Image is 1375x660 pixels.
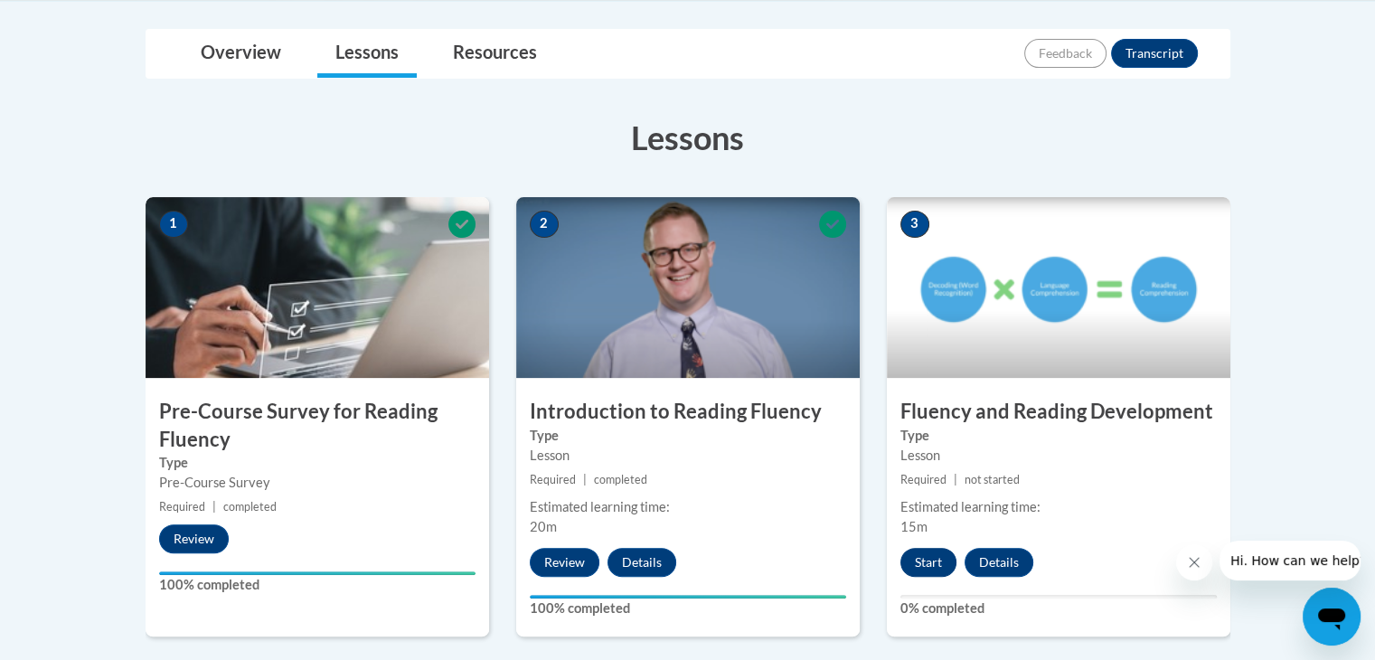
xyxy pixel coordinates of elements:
[530,548,599,577] button: Review
[1303,588,1361,646] iframe: Button to launch messaging window
[900,519,928,534] span: 15m
[146,398,489,454] h3: Pre-Course Survey for Reading Fluency
[530,211,559,238] span: 2
[900,548,956,577] button: Start
[900,426,1217,446] label: Type
[1024,39,1107,68] button: Feedback
[183,30,299,78] a: Overview
[159,575,476,595] label: 100% completed
[516,398,860,426] h3: Introduction to Reading Fluency
[530,595,846,599] div: Your progress
[159,211,188,238] span: 1
[530,446,846,466] div: Lesson
[583,473,587,486] span: |
[530,599,846,618] label: 100% completed
[317,30,417,78] a: Lessons
[159,524,229,553] button: Review
[11,13,146,27] span: Hi. How can we help?
[516,197,860,378] img: Course Image
[435,30,555,78] a: Resources
[212,500,216,514] span: |
[530,497,846,517] div: Estimated learning time:
[887,398,1230,426] h3: Fluency and Reading Development
[530,426,846,446] label: Type
[965,548,1033,577] button: Details
[900,473,946,486] span: Required
[900,211,929,238] span: 3
[1111,39,1198,68] button: Transcript
[1176,544,1212,580] iframe: Close message
[900,446,1217,466] div: Lesson
[159,473,476,493] div: Pre-Course Survey
[594,473,647,486] span: completed
[530,473,576,486] span: Required
[900,599,1217,618] label: 0% completed
[223,500,277,514] span: completed
[965,473,1020,486] span: not started
[530,519,557,534] span: 20m
[159,453,476,473] label: Type
[607,548,676,577] button: Details
[159,500,205,514] span: Required
[887,197,1230,378] img: Course Image
[954,473,957,486] span: |
[159,571,476,575] div: Your progress
[900,497,1217,517] div: Estimated learning time:
[146,115,1230,160] h3: Lessons
[1220,541,1361,580] iframe: Message from company
[146,197,489,378] img: Course Image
